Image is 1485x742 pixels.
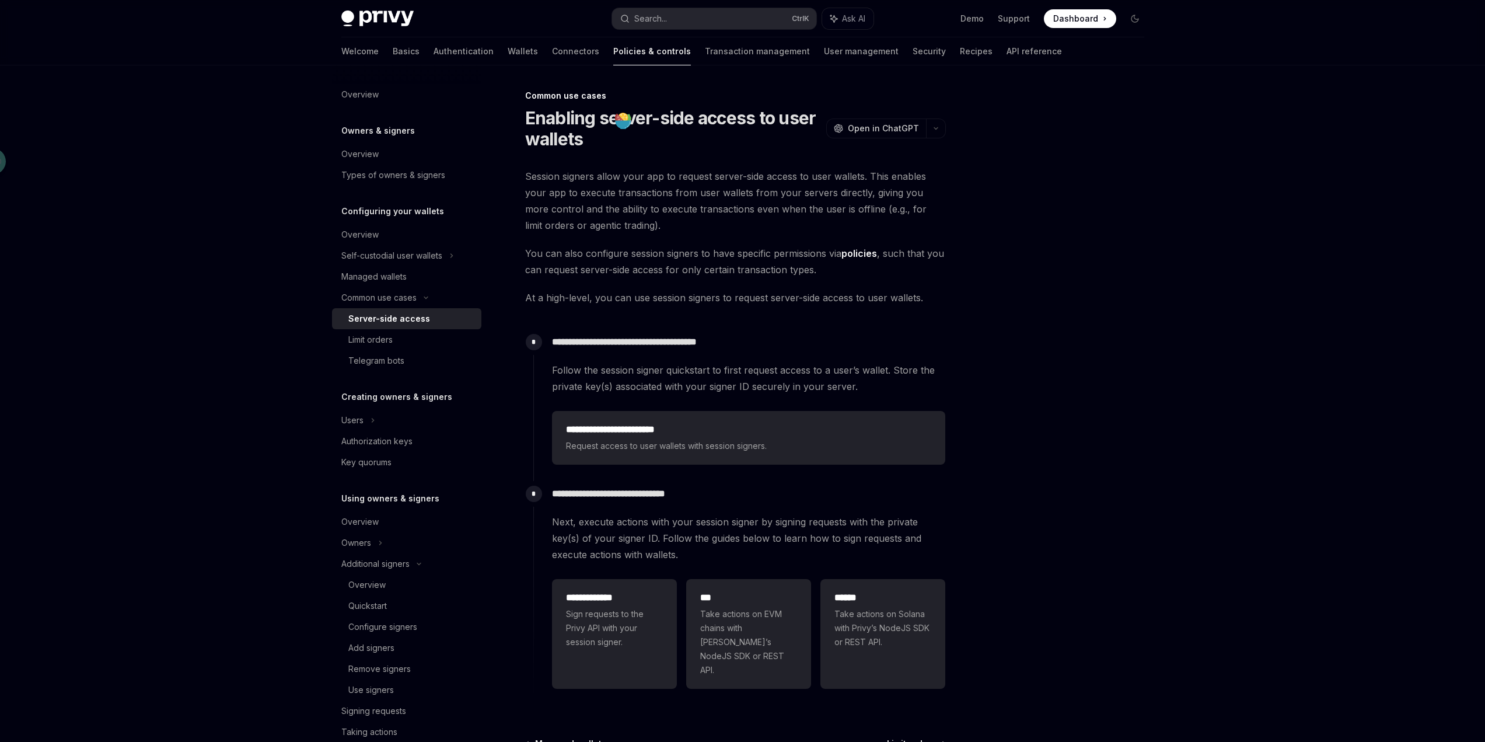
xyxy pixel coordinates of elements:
[1007,37,1062,65] a: API reference
[332,659,481,680] a: Remove signers
[960,37,993,65] a: Recipes
[341,168,445,182] div: Types of owners & signers
[341,390,452,404] h5: Creating owners & signers
[552,514,945,563] span: Next, execute actions with your session signer by signing requests with the private key(s) of you...
[700,607,797,677] span: Take actions on EVM chains with [PERSON_NAME]’s NodeJS SDK or REST API.
[634,12,667,26] div: Search...
[341,515,379,529] div: Overview
[525,290,946,306] span: At a high-level, you can use session signers to request server-side access to user wallets.
[613,37,691,65] a: Policies & controls
[341,492,439,506] h5: Using owners & signers
[348,620,417,634] div: Configure signers
[552,362,945,395] span: Follow the session signer quickstart to first request access to a user’s wallet. Store the privat...
[332,224,481,245] a: Overview
[341,204,444,218] h5: Configuring your wallets
[566,607,663,649] span: Sign requests to the Privy API with your session signer.
[913,37,946,65] a: Security
[341,249,442,263] div: Self-custodial user wallets
[508,37,538,65] a: Wallets
[822,8,873,29] button: Ask AI
[525,245,946,278] span: You can also configure session signers to have specific permissions via , such that you can reque...
[348,683,394,697] div: Use signers
[341,725,397,739] div: Taking actions
[341,704,406,718] div: Signing requests
[332,616,481,638] a: Configure signers
[341,270,407,284] div: Managed wallets
[341,124,415,138] h5: Owners & signers
[960,13,984,25] a: Demo
[525,168,946,234] span: Session signers allow your app to request server-side access to user wallets. This enables your a...
[341,88,379,102] div: Overview
[332,266,481,287] a: Managed wallets
[348,333,393,347] div: Limit orders
[834,607,931,649] span: Take actions on Solana with Privy’s NodeJS SDK or REST API.
[824,37,899,65] a: User management
[332,511,481,532] a: Overview
[348,578,386,592] div: Overview
[332,350,481,371] a: Telegram bots
[332,680,481,701] a: Use signers
[341,413,364,427] div: Users
[348,662,411,676] div: Remove signers
[842,13,865,25] span: Ask AI
[552,579,677,689] a: **** **** ***Sign requests to the Privy API with your session signer.
[348,354,404,368] div: Telegram bots
[332,638,481,659] a: Add signers
[341,455,392,469] div: Key quorums
[566,439,931,453] span: Request access to user wallets with session signers.
[341,11,414,27] img: dark logo
[332,84,481,105] a: Overview
[686,579,811,689] a: ***Take actions on EVM chains with [PERSON_NAME]’s NodeJS SDK or REST API.
[792,14,809,23] span: Ctrl K
[341,37,379,65] a: Welcome
[1126,9,1144,28] button: Toggle dark mode
[332,165,481,186] a: Types of owners & signers
[332,701,481,722] a: Signing requests
[341,291,417,305] div: Common use cases
[332,144,481,165] a: Overview
[1053,13,1098,25] span: Dashboard
[348,312,430,326] div: Server-side access
[332,431,481,452] a: Authorization keys
[841,248,877,260] a: policies
[332,452,481,473] a: Key quorums
[332,595,481,616] a: Quickstart
[332,574,481,595] a: Overview
[525,90,946,102] div: Common use cases
[393,37,420,65] a: Basics
[848,123,919,134] span: Open in ChatGPT
[341,536,371,550] div: Owners
[552,37,599,65] a: Connectors
[348,599,387,613] div: Quickstart
[341,557,410,571] div: Additional signers
[826,119,926,138] button: Open in ChatGPT
[705,37,810,65] a: Transaction management
[341,147,379,161] div: Overview
[820,579,945,689] a: **** *Take actions on Solana with Privy’s NodeJS SDK or REST API.
[525,107,822,149] h1: Enabling server-side access to user wallets
[612,8,816,29] button: Search...CtrlK
[341,434,413,448] div: Authorization keys
[341,228,379,242] div: Overview
[434,37,494,65] a: Authentication
[332,329,481,350] a: Limit orders
[998,13,1030,25] a: Support
[348,641,394,655] div: Add signers
[332,308,481,329] a: Server-side access
[1044,9,1116,28] a: Dashboard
